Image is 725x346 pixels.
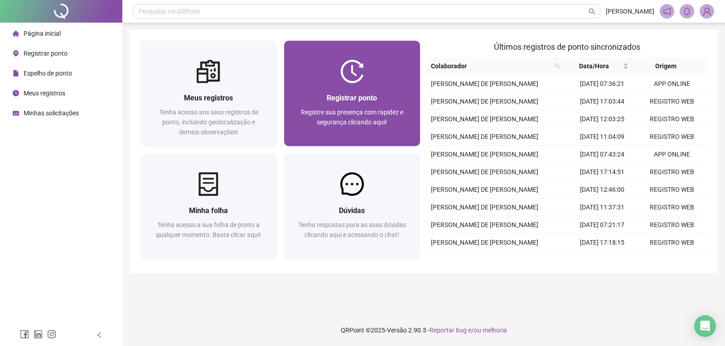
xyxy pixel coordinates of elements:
th: Data/Hora [564,57,632,75]
footer: QRPoint © 2025 - 2.90.5 - [122,314,725,346]
span: search [589,8,595,15]
span: Meus registros [24,90,65,97]
td: [DATE] 07:21:17 [567,216,637,234]
span: search [555,63,560,69]
span: home [13,30,19,37]
span: file [13,70,19,76]
td: [DATE] 07:43:24 [567,146,637,163]
span: [PERSON_NAME] DE [PERSON_NAME] [431,115,538,123]
td: [DATE] 11:04:09 [567,128,637,146]
td: [DATE] 17:03:44 [567,93,637,110]
span: Tenha acesso a sua folha de ponto a qualquer momento. Basta clicar aqui! [156,221,261,238]
span: instagram [47,330,56,339]
span: schedule [13,110,19,116]
td: [DATE] 11:28:50 [567,251,637,269]
span: Registre sua presença com rapidez e segurança clicando aqui! [301,109,403,126]
span: Versão [387,327,407,334]
span: Data/Hora [567,61,621,71]
span: Últimos registros de ponto sincronizados [494,42,640,52]
td: APP ONLINE [637,75,707,93]
span: [PERSON_NAME] DE [PERSON_NAME] [431,133,538,140]
span: [PERSON_NAME] DE [PERSON_NAME] [431,204,538,211]
div: Open Intercom Messenger [694,315,716,337]
td: REGISTRO WEB [637,234,707,251]
span: [PERSON_NAME] DE [PERSON_NAME] [431,239,538,246]
td: REGISTRO WEB [637,181,707,199]
td: REGISTRO WEB [637,163,707,181]
span: Tenha acesso aos seus registros de ponto, incluindo geolocalização e demais observações! [159,109,258,136]
span: notification [663,7,671,15]
span: environment [13,50,19,57]
td: APP ONLINE [637,146,707,163]
td: REGISTRO WEB [637,251,707,269]
span: linkedin [34,330,43,339]
span: Meus registros [184,94,233,102]
span: Minhas solicitações [24,109,79,117]
span: [PERSON_NAME] DE [PERSON_NAME] [431,151,538,158]
a: Meus registrosTenha acesso aos seus registros de ponto, incluindo geolocalização e demais observa... [140,41,277,146]
td: REGISTRO WEB [637,128,707,146]
span: Espelho de ponto [24,70,72,77]
span: bell [683,7,691,15]
td: REGISTRO WEB [637,216,707,234]
td: [DATE] 17:14:51 [567,163,637,181]
span: Registrar ponto [327,94,377,102]
span: [PERSON_NAME] DE [PERSON_NAME] [431,80,538,87]
span: [PERSON_NAME] DE [PERSON_NAME] [431,186,538,193]
a: Minha folhaTenha acesso a sua folha de ponto a qualquer momento. Basta clicar aqui! [140,153,277,259]
a: DúvidasTenha respostas para as suas dúvidas clicando aqui e acessando o chat! [284,153,420,259]
span: Tenha respostas para as suas dúvidas clicando aqui e acessando o chat! [298,221,406,238]
span: search [553,59,562,73]
span: [PERSON_NAME] DE [PERSON_NAME] [431,98,538,105]
span: Colaborador [431,61,551,71]
img: 93395 [700,5,714,18]
span: Reportar bug e/ou melhoria [430,327,507,334]
span: Página inicial [24,30,61,37]
td: [DATE] 17:18:15 [567,234,637,251]
span: clock-circle [13,90,19,96]
td: REGISTRO WEB [637,93,707,110]
span: Registrar ponto [24,50,68,57]
td: [DATE] 12:46:00 [567,181,637,199]
td: [DATE] 12:03:25 [567,110,637,128]
span: [PERSON_NAME] [606,6,654,16]
th: Origem [632,57,701,75]
span: facebook [20,330,29,339]
td: [DATE] 11:37:31 [567,199,637,216]
td: REGISTRO WEB [637,110,707,128]
a: Registrar pontoRegistre sua presença com rapidez e segurança clicando aqui! [284,41,420,146]
td: REGISTRO WEB [637,199,707,216]
span: [PERSON_NAME] DE [PERSON_NAME] [431,168,538,175]
span: [PERSON_NAME] DE [PERSON_NAME] [431,221,538,228]
span: Dúvidas [339,206,365,215]
td: [DATE] 07:36:21 [567,75,637,93]
span: Minha folha [189,206,228,215]
span: left [96,332,102,338]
